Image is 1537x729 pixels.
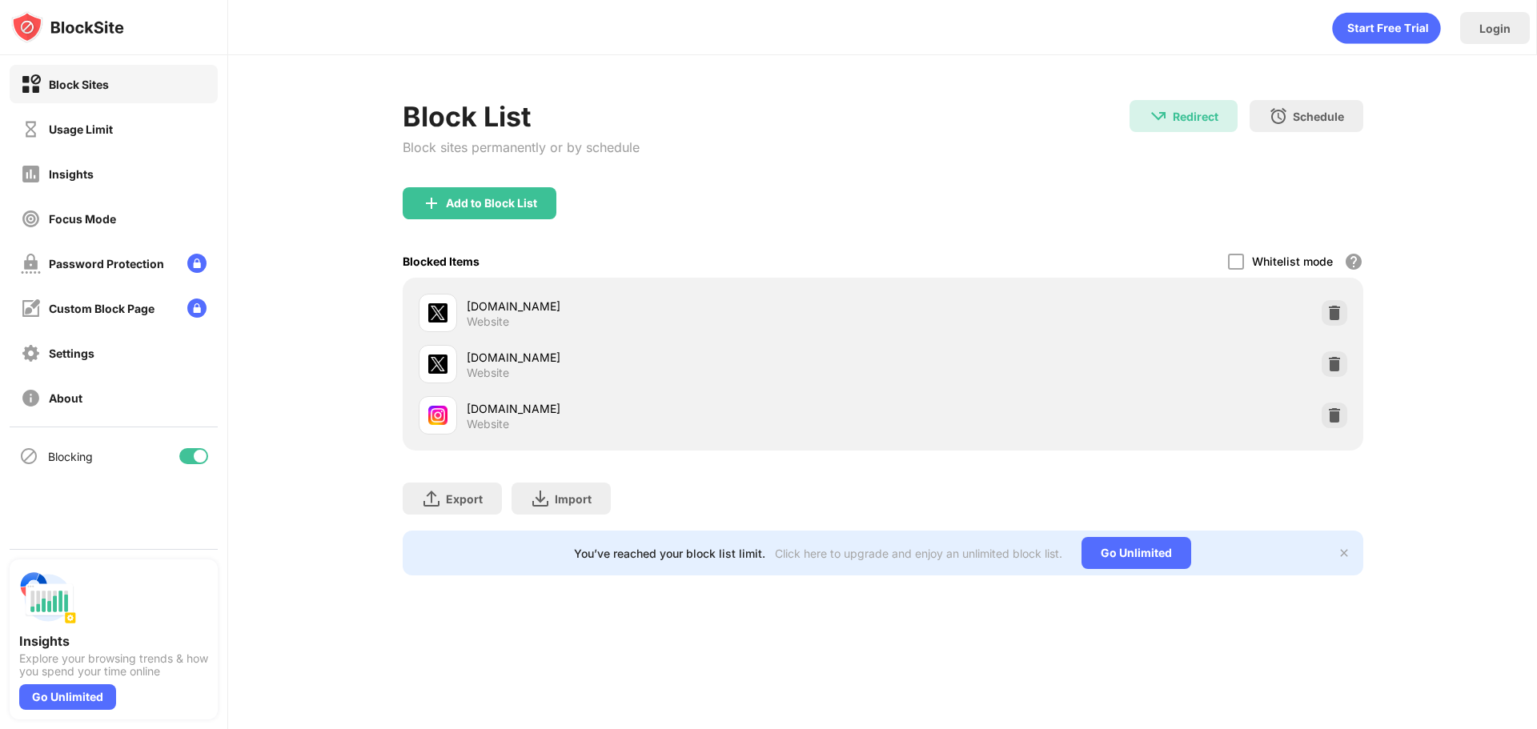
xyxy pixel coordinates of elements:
div: Blocked Items [403,254,480,268]
div: [DOMAIN_NAME] [467,349,883,366]
img: lock-menu.svg [187,298,207,318]
div: Website [467,366,509,380]
div: Insights [49,167,94,181]
div: Login [1479,22,1511,35]
div: About [49,391,82,405]
div: Block List [403,100,640,133]
div: Go Unlimited [1082,537,1191,569]
div: Insights [19,633,208,649]
div: Export [446,492,483,506]
div: [DOMAIN_NAME] [467,400,883,417]
div: animation [1332,12,1441,44]
div: Usage Limit [49,122,113,136]
img: x-button.svg [1338,547,1350,559]
div: Settings [49,346,94,360]
img: favicons [428,406,447,425]
div: Custom Block Page [49,302,155,315]
div: Block sites permanently or by schedule [403,139,640,155]
img: time-usage-off.svg [21,119,41,139]
img: logo-blocksite.svg [11,11,124,43]
img: settings-off.svg [21,343,41,363]
div: Add to Block List [446,197,537,210]
div: Website [467,417,509,431]
div: Website [467,314,509,329]
img: focus-off.svg [21,209,41,229]
img: favicons [428,354,447,374]
div: [DOMAIN_NAME] [467,298,883,314]
div: Focus Mode [49,212,116,226]
div: Blocking [48,450,93,463]
div: Schedule [1293,110,1344,123]
div: Explore your browsing trends & how you spend your time online [19,652,208,678]
img: favicons [428,303,447,322]
div: You’ve reached your block list limit. [574,547,765,560]
img: insights-off.svg [21,164,41,184]
img: password-protection-off.svg [21,254,41,274]
img: push-insights.svg [19,569,77,627]
div: Redirect [1173,110,1218,123]
img: about-off.svg [21,388,41,408]
div: Block Sites [49,78,109,91]
div: Go Unlimited [19,684,116,710]
div: Whitelist mode [1252,254,1333,268]
img: blocking-icon.svg [19,447,38,466]
div: Password Protection [49,257,164,270]
div: Import [555,492,592,506]
div: Click here to upgrade and enjoy an unlimited block list. [775,547,1062,560]
img: block-on.svg [21,74,41,94]
img: customize-block-page-off.svg [21,298,41,318]
img: lock-menu.svg [187,254,207,273]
